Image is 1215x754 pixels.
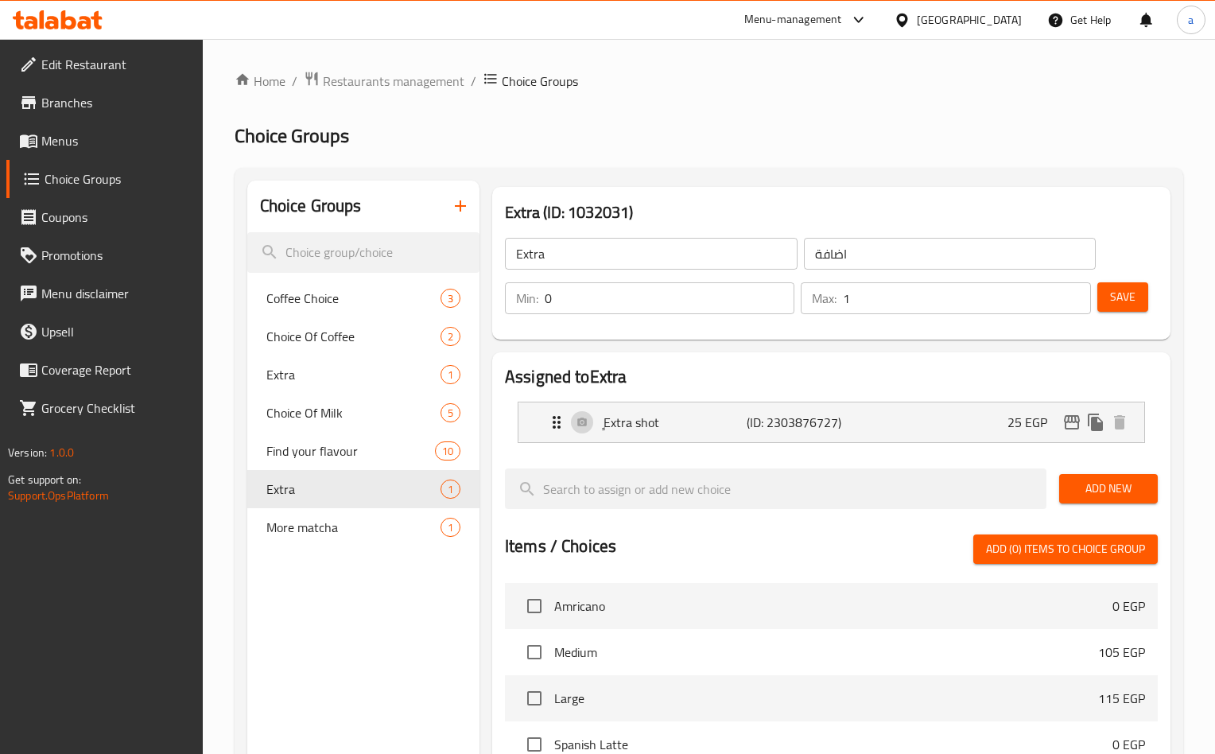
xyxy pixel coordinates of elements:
span: 10 [436,444,460,459]
div: Choices [441,403,460,422]
p: Max: [812,289,837,308]
span: 1.0.0 [49,442,74,463]
button: Add New [1059,474,1157,503]
p: ِِExtra shot [604,413,747,432]
div: Expand [518,402,1144,442]
span: 1 [441,520,460,535]
input: search [247,232,479,273]
span: Extra [266,480,441,499]
span: Find your flavour [266,441,435,461]
span: Add New [1072,479,1144,499]
li: / [292,72,297,91]
button: Add (0) items to choice group [973,534,1158,564]
div: Extra1 [247,356,479,394]
div: Choices [441,365,460,384]
a: Upsell [6,313,203,351]
span: Large [554,689,1098,708]
span: 1 [441,367,460,383]
a: Restaurants management [304,71,464,91]
h2: Choice Groups [260,194,362,218]
div: Choice Of Milk5 [247,394,479,432]
span: Menus [41,131,190,150]
div: Choice Of Coffee2 [247,317,479,356]
span: Edit Restaurant [41,55,190,74]
a: Edit Restaurant [6,45,203,84]
p: 105 EGP [1098,643,1145,662]
button: duplicate [1084,410,1108,434]
span: Coverage Report [41,360,190,379]
span: Spanish Latte [554,735,1112,754]
span: Amricano [554,597,1112,616]
span: Add (0) items to choice group [986,539,1145,559]
span: Coupons [41,208,190,227]
span: Choice Groups [235,118,349,154]
span: 1 [441,482,460,497]
span: Choice Groups [45,169,190,188]
h3: Extra (ID: 1032031) [505,200,1158,225]
p: 25 EGP [1007,413,1060,432]
span: Grocery Checklist [41,398,190,418]
span: Choice Of Coffee [266,327,441,346]
p: Min: [516,289,538,308]
span: Menu disclaimer [41,284,190,303]
div: Extra1 [247,470,479,508]
p: 0 EGP [1112,735,1145,754]
p: 115 EGP [1098,689,1145,708]
span: 3 [441,291,460,306]
a: Choice Groups [6,160,203,198]
a: Grocery Checklist [6,389,203,427]
span: Get support on: [8,469,81,490]
div: Choices [435,441,460,461]
button: Save [1097,282,1148,312]
span: Coffee Choice [266,289,441,308]
div: Menu-management [744,10,842,29]
span: Choice Of Milk [266,403,441,422]
input: search [505,468,1046,509]
div: Choices [441,518,460,537]
span: Version: [8,442,47,463]
a: Coverage Report [6,351,203,389]
span: Save [1110,287,1135,307]
a: Promotions [6,236,203,274]
span: Upsell [41,322,190,341]
a: Menu disclaimer [6,274,203,313]
div: Find your flavour10 [247,432,479,470]
button: edit [1060,410,1084,434]
div: [GEOGRAPHIC_DATA] [917,11,1022,29]
li: / [471,72,476,91]
span: 2 [441,329,460,344]
p: (ID: 2303876727) [747,413,842,432]
nav: breadcrumb [235,71,1183,91]
a: Coupons [6,198,203,236]
span: Extra [266,365,441,384]
p: 0 EGP [1112,597,1145,616]
div: More matcha1 [247,508,479,546]
span: Restaurants management [323,72,464,91]
a: Menus [6,122,203,160]
span: Branches [41,93,190,112]
div: Choices [441,327,460,346]
span: a [1188,11,1194,29]
h2: Items / Choices [505,534,616,558]
span: Select choice [518,635,551,669]
li: Expand [505,395,1158,449]
button: delete [1108,410,1132,434]
span: Promotions [41,246,190,265]
a: Home [235,72,285,91]
span: More matcha [266,518,441,537]
span: Medium [554,643,1098,662]
div: Coffee Choice3 [247,279,479,317]
span: 5 [441,406,460,421]
div: Choices [441,480,460,499]
a: Branches [6,84,203,122]
div: Choices [441,289,460,308]
h2: Assigned to Extra [505,365,1158,389]
span: Choice Groups [502,72,578,91]
a: Support.OpsPlatform [8,485,109,506]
